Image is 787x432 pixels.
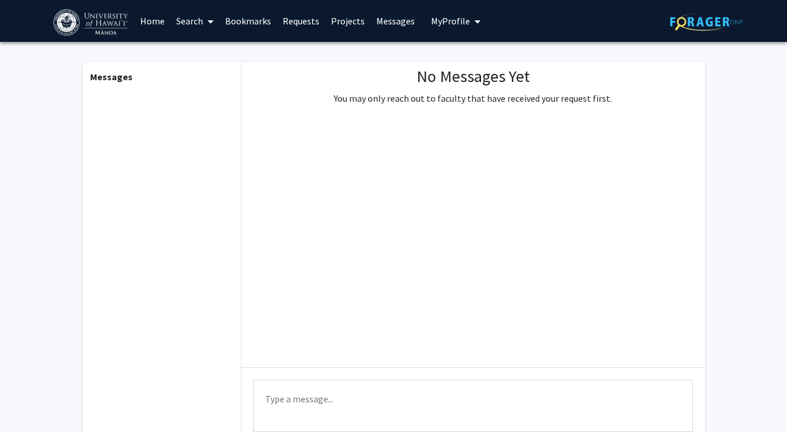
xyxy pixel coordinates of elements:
img: ForagerOne Logo [670,13,743,31]
a: Home [134,1,170,41]
p: You may only reach out to faculty that have received your request first. [334,91,612,105]
a: Search [170,1,219,41]
a: Bookmarks [219,1,277,41]
a: Messages [371,1,421,41]
b: Messages [90,71,133,83]
h1: No Messages Yet [334,67,612,87]
iframe: Chat [9,380,49,423]
textarea: Message [253,380,693,432]
span: My Profile [431,15,470,27]
a: Projects [325,1,371,41]
img: University of Hawaiʻi at Mānoa Logo [54,9,130,35]
a: Requests [277,1,325,41]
